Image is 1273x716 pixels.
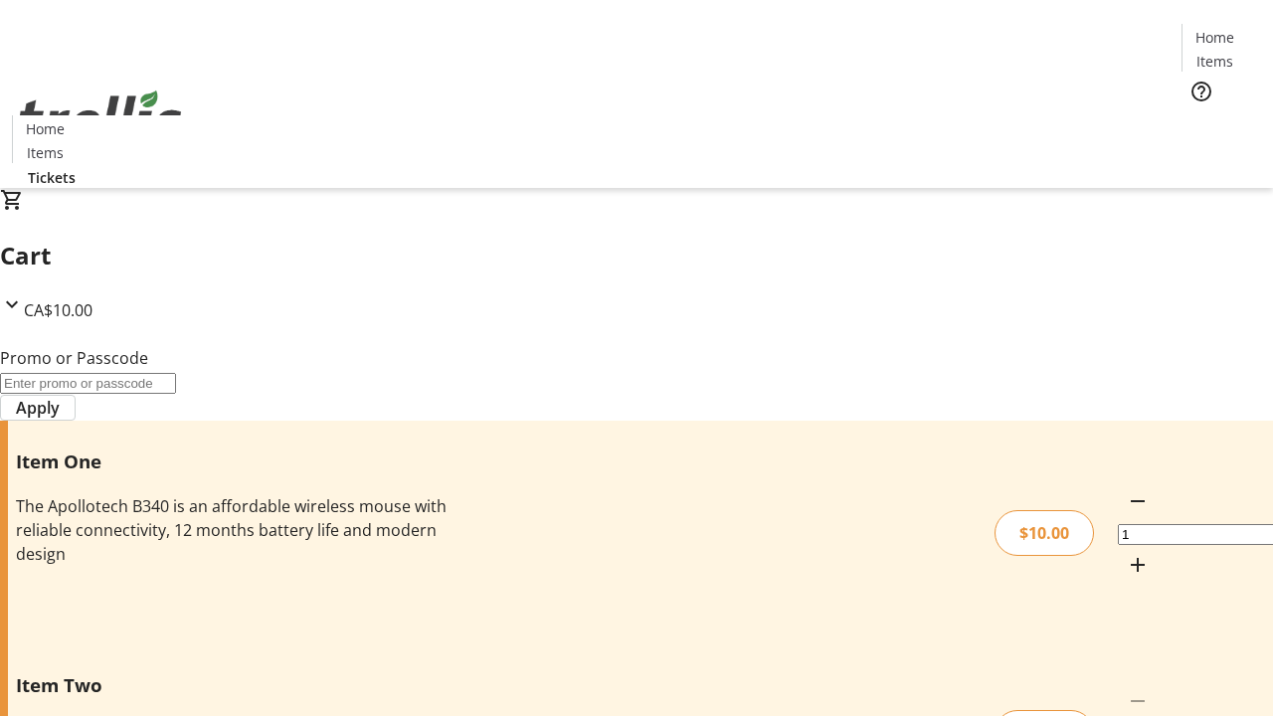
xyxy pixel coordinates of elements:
span: Items [1196,51,1233,72]
button: Help [1182,72,1221,111]
button: Decrement by one [1118,481,1158,521]
span: Home [26,118,65,139]
span: Items [27,142,64,163]
h3: Item Two [16,671,451,699]
button: Increment by one [1118,545,1158,585]
img: Orient E2E Organization j9Ja2GK1b9's Logo [12,69,189,168]
h3: Item One [16,447,451,475]
a: Tickets [1182,115,1261,136]
a: Home [1182,27,1246,48]
a: Tickets [12,167,91,188]
a: Items [1182,51,1246,72]
span: Tickets [1197,115,1245,136]
div: The Apollotech B340 is an affordable wireless mouse with reliable connectivity, 12 months battery... [16,494,451,566]
span: CA$10.00 [24,299,92,321]
span: Apply [16,396,60,420]
div: $10.00 [995,510,1094,556]
span: Tickets [28,167,76,188]
a: Home [13,118,77,139]
span: Home [1195,27,1234,48]
a: Items [13,142,77,163]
